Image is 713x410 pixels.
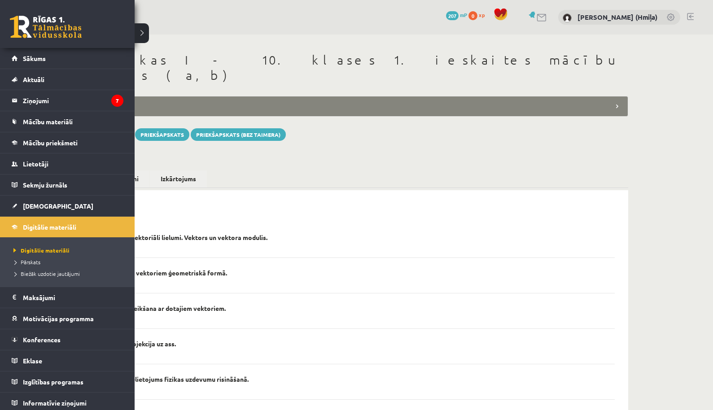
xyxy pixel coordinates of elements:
p: 📝 1. tēma. Skalāri un vektoriāli lielumi. Vektors un vektora modulis. [67,233,267,241]
a: [DEMOGRAPHIC_DATA] [12,196,123,216]
span: 207 [446,11,459,20]
p: 📝 2. tēma. Darbības ar vektoriem ģeometriskā formā. [67,269,227,277]
span: xp [479,11,485,18]
span: Mācību materiāli [23,118,73,126]
span: Mācību priekšmeti [23,139,78,147]
a: 207 mP [446,11,467,18]
span: Eklase [23,357,42,365]
span: Pārskats [11,258,40,266]
i: 7 [111,95,123,107]
legend: Ziņojumi [23,90,123,111]
span: mP [460,11,467,18]
a: Digitālie materiāli [11,246,126,254]
a: Konferences [12,329,123,350]
span: [DEMOGRAPHIC_DATA] [23,202,93,210]
a: Maksājumi [12,287,123,308]
span: Lietotāji [23,160,48,168]
a: Mācību materiāli [12,111,123,132]
a: Priekšapskats (bez taimera) [191,128,286,141]
span: Motivācijas programma [23,314,94,323]
a: Rīgas 1. Tālmācības vidusskola [10,16,82,38]
span: Sekmju žurnāls [23,181,67,189]
legend: Pamatdati [54,96,628,117]
span: 0 [468,11,477,20]
span: Izglītības programas [23,378,83,386]
a: Priekšapskats [135,128,189,141]
a: Aktuāli [12,69,123,90]
a: Ziņojumi7 [12,90,123,111]
span: Aktuāli [23,75,44,83]
span: Sākums [23,54,46,62]
img: Anastasiia Khmil (Hmiļa) [563,13,572,22]
span: Informatīvie ziņojumi [23,399,87,407]
a: [PERSON_NAME] (Hmiļa) [577,13,657,22]
span: Digitālie materiāli [11,247,70,254]
a: 0 xp [468,11,489,18]
a: Pārskats [11,258,126,266]
a: Mācību priekšmeti [12,132,123,153]
a: Motivācijas programma [12,308,123,329]
span: Digitālie materiāli [23,223,76,231]
a: Izkārtojums [150,170,207,187]
a: Biežāk uzdotie jautājumi [11,270,126,278]
a: Eklase [12,350,123,371]
span: Konferences [23,336,61,344]
a: Sekmju žurnāls [12,174,123,195]
legend: Maksājumi [23,287,123,308]
a: Sākums [12,48,123,69]
h1: Matemātikas I - 10. klases 1. ieskaites mācību materiāls (a,b) [54,52,628,83]
p: 📝 3. tēma. Vektoru izteikšana ar dotajiem vektoriem. [67,304,226,312]
span: Biežāk uzdotie jautājumi [11,270,80,277]
p: 📝 5. tēma. Vektoru pielietojums fizikas uzdevumu risināšanā. [67,375,249,383]
a: Izglītības programas [12,371,123,392]
a: Lietotāji [12,153,123,174]
a: Digitālie materiāli [12,217,123,237]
